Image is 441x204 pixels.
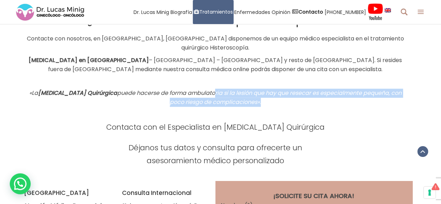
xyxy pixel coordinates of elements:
img: Videos Youtube Ginecología [367,3,383,21]
h4: Déjanos tus datos y consulta para ofrecerte un asesoramiento médico personalizado [100,141,330,168]
span: Opinión [272,8,290,16]
strong: ¡SOLICITE SU CITA AHORA! [273,191,354,200]
strong: [MEDICAL_DATA] en [GEOGRAPHIC_DATA] [29,56,149,64]
h4: Contacta con el Especialista en [MEDICAL_DATA] Quirúrgica [100,121,330,134]
span: [PHONE_NUMBER] [325,8,366,16]
em: «La puede hacerse de forma ambulatoria si la lesión que hay que resecar es especialmente pequeña,... [29,89,402,106]
img: language english [385,8,391,12]
span: Biografía [170,8,192,16]
p: – [GEOGRAPHIC_DATA] – [GEOGRAPHIC_DATA] y resto de [GEOGRAPHIC_DATA]. Si resides fuera de [GEOGRA... [24,56,407,74]
span: Enfermedades [234,8,270,16]
h5: Consulta Internacional [122,188,210,198]
strong: Contacto [298,8,323,15]
strong: [MEDICAL_DATA] Quirúrgica [38,89,117,97]
span: Dr. Lucas Minig [134,8,169,16]
h2: ¿Necesita solicitar una Histeroscopía con un especialista? [24,17,407,27]
h5: [GEOGRAPHIC_DATA] [24,188,112,198]
span: Tratamientos [199,8,233,16]
p: Contacte con nosotros, en [GEOGRAPHIC_DATA], [GEOGRAPHIC_DATA] disponemos de un equipo médico esp... [24,34,407,52]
